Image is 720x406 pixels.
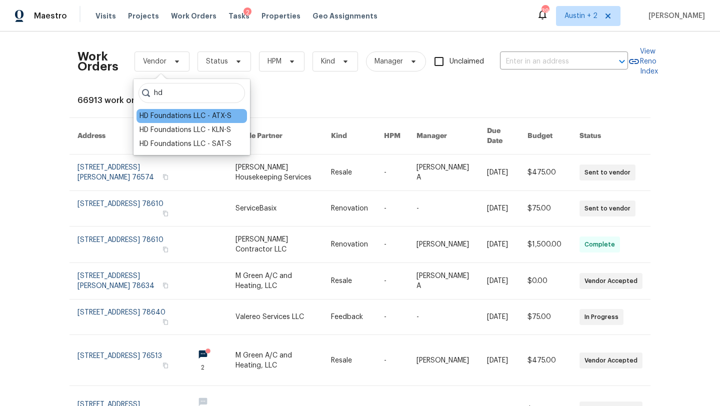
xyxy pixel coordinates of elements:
[227,154,323,191] td: [PERSON_NAME] Housekeeping Services
[321,56,335,66] span: Kind
[323,226,376,263] td: Renovation
[206,56,228,66] span: Status
[376,335,408,386] td: -
[408,191,479,226] td: -
[227,226,323,263] td: [PERSON_NAME] Contractor LLC
[323,335,376,386] td: Resale
[267,56,281,66] span: HPM
[519,118,571,154] th: Budget
[161,172,170,181] button: Copy Address
[243,7,251,17] div: 2
[376,154,408,191] td: -
[161,317,170,326] button: Copy Address
[95,11,116,21] span: Visits
[376,226,408,263] td: -
[376,299,408,335] td: -
[161,281,170,290] button: Copy Address
[69,118,178,154] th: Address
[77,51,118,71] h2: Work Orders
[408,154,479,191] td: [PERSON_NAME] A
[128,11,159,21] span: Projects
[323,154,376,191] td: Resale
[228,12,249,19] span: Tasks
[139,111,231,121] div: HD Foundations LLC - ATX-S
[227,335,323,386] td: M Green A/C and Heating, LLC
[571,118,650,154] th: Status
[408,263,479,299] td: [PERSON_NAME] A
[171,11,216,21] span: Work Orders
[323,118,376,154] th: Kind
[77,95,642,105] div: 66913 work orders
[408,335,479,386] td: [PERSON_NAME]
[644,11,705,21] span: [PERSON_NAME]
[376,263,408,299] td: -
[227,263,323,299] td: M Green A/C and Heating, LLC
[34,11,67,21] span: Maestro
[376,118,408,154] th: HPM
[139,139,231,149] div: HD Foundations LLC - SAT-S
[376,191,408,226] td: -
[323,263,376,299] td: Resale
[449,56,484,67] span: Unclaimed
[500,54,600,69] input: Enter in an address
[408,226,479,263] td: [PERSON_NAME]
[143,56,166,66] span: Vendor
[408,118,479,154] th: Manager
[564,11,597,21] span: Austin + 2
[408,299,479,335] td: -
[227,299,323,335] td: Valereo Services LLC
[615,54,629,68] button: Open
[541,6,548,16] div: 39
[161,361,170,370] button: Copy Address
[374,56,403,66] span: Manager
[139,125,231,135] div: HD Foundations LLC - KLN-S
[479,118,519,154] th: Due Date
[312,11,377,21] span: Geo Assignments
[323,191,376,226] td: Renovation
[323,299,376,335] td: Feedback
[628,46,658,76] a: View Reno Index
[161,245,170,254] button: Copy Address
[227,118,323,154] th: Trade Partner
[261,11,300,21] span: Properties
[227,191,323,226] td: ServiceBasix
[161,209,170,218] button: Copy Address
